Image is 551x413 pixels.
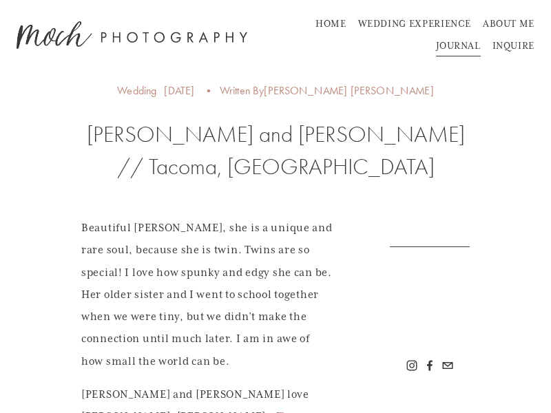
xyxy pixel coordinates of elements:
span: [DATE] [164,84,194,97]
a: INQUIRE [492,35,534,57]
a: hello@mochsnyder.com [442,360,453,371]
a: [PERSON_NAME] [PERSON_NAME] [264,84,433,97]
p: Beautiful [PERSON_NAME], she is a unique and rare soul, because she is twin. Twins are so special... [81,217,333,372]
a: ABOUT ME [483,13,534,35]
img: Moch Snyder Photography | Destination Wedding &amp; Lifestyle Film Photographer [17,21,247,49]
a: WEDDING EXPERIENCE [358,13,472,35]
a: Instagram [406,360,417,371]
a: HOME [315,13,346,35]
div: Written By [220,85,434,96]
h1: [PERSON_NAME] and [PERSON_NAME] // Tacoma, [GEOGRAPHIC_DATA] [81,118,470,182]
a: Facebook [424,360,435,371]
a: JOURNAL [436,35,480,57]
a: Wedding [117,84,156,97]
